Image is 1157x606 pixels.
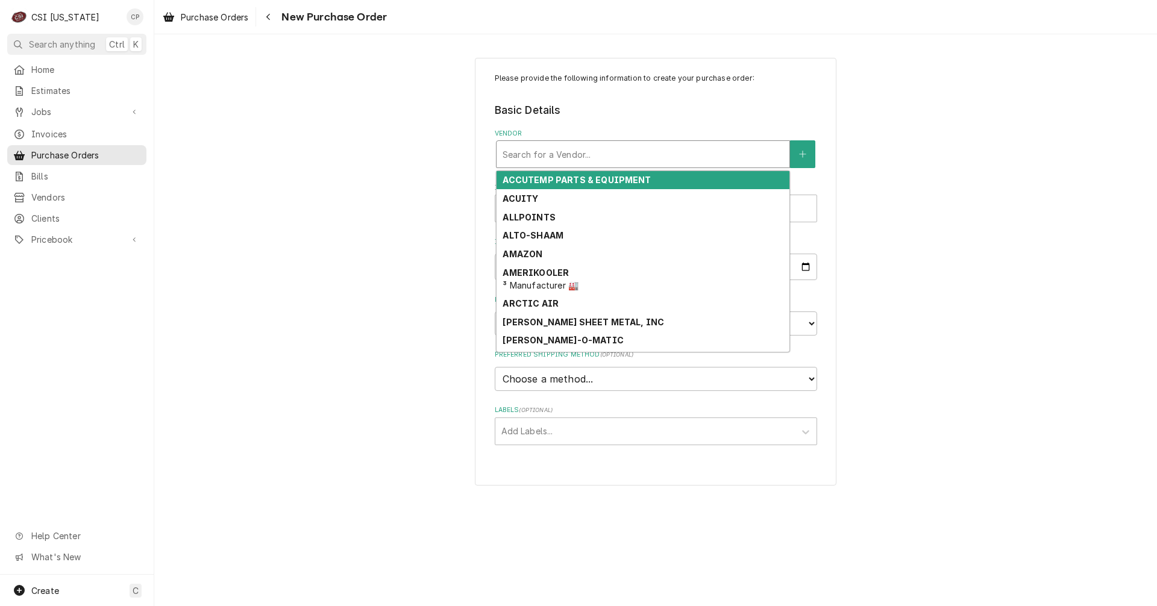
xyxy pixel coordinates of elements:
div: Purchase Order Create/Update Form [495,73,817,445]
div: CSI [US_STATE] [31,11,99,23]
span: What's New [31,551,139,563]
span: Clients [31,212,140,225]
span: K [133,38,139,51]
a: Estimates [7,81,146,101]
a: Go to Jobs [7,102,146,122]
div: Craig Pierce's Avatar [127,8,143,25]
strong: AMERIKOOLER [503,267,569,278]
a: Purchase Orders [7,145,146,165]
div: Inventory Location [495,183,817,222]
a: Vendors [7,187,146,207]
div: CP [127,8,143,25]
span: Jobs [31,105,122,118]
button: Navigate back [259,7,278,27]
label: Preferred Shipping Carrier [495,295,817,305]
span: Bills [31,170,140,183]
span: Create [31,586,59,596]
span: Help Center [31,529,139,542]
strong: ARCTIC AIR [503,298,559,308]
div: Purchase Order Create/Update [475,58,836,486]
strong: ALTO-SHAAM [503,230,563,240]
span: Purchase Orders [181,11,248,23]
svg: Create New Vendor [799,150,806,158]
div: Preferred Shipping Carrier [495,295,817,336]
a: Go to Help Center [7,526,146,546]
span: Ctrl [109,38,125,51]
span: Invoices [31,128,140,140]
label: Vendor [495,129,817,139]
a: Bills [7,166,146,186]
strong: [PERSON_NAME]-O-MATIC [503,335,623,345]
div: Preferred Shipping Method [495,350,817,390]
a: Invoices [7,124,146,144]
button: Create New Vendor [790,140,815,168]
a: Purchase Orders [158,7,253,27]
span: Pricebook [31,233,122,246]
a: Clients [7,208,146,228]
a: Go to What's New [7,547,146,567]
span: ( optional ) [600,351,634,358]
label: Preferred Shipping Method [495,350,817,360]
div: Vendor [495,129,817,168]
div: Labels [495,405,817,445]
a: Go to Pricebook [7,230,146,249]
div: CSI Kentucky's Avatar [11,8,28,25]
div: C [11,8,28,25]
legend: Basic Details [495,102,817,118]
div: Issue Date [495,237,817,280]
input: yyyy-mm-dd [495,254,817,280]
strong: [PERSON_NAME] SHEET METAL, INC [503,317,664,327]
label: Issue Date [495,237,817,247]
span: ( optional ) [519,407,553,413]
span: Home [31,63,140,76]
strong: ACCUTEMP PARTS & EQUIPMENT [503,175,651,185]
button: Search anythingCtrlK [7,34,146,55]
a: Home [7,60,146,80]
span: ³ Manufacturer 🏭 [503,280,578,290]
p: Please provide the following information to create your purchase order: [495,73,817,84]
span: New Purchase Order [278,9,387,25]
span: C [133,584,139,597]
label: Labels [495,405,817,415]
strong: ALLPOINTS [503,212,555,222]
span: Search anything [29,38,95,51]
span: Estimates [31,84,140,97]
span: Purchase Orders [31,149,140,161]
label: Inventory Location [495,183,817,193]
strong: ACUITY [503,193,538,204]
span: Vendors [31,191,140,204]
strong: AMAZON [503,249,542,259]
